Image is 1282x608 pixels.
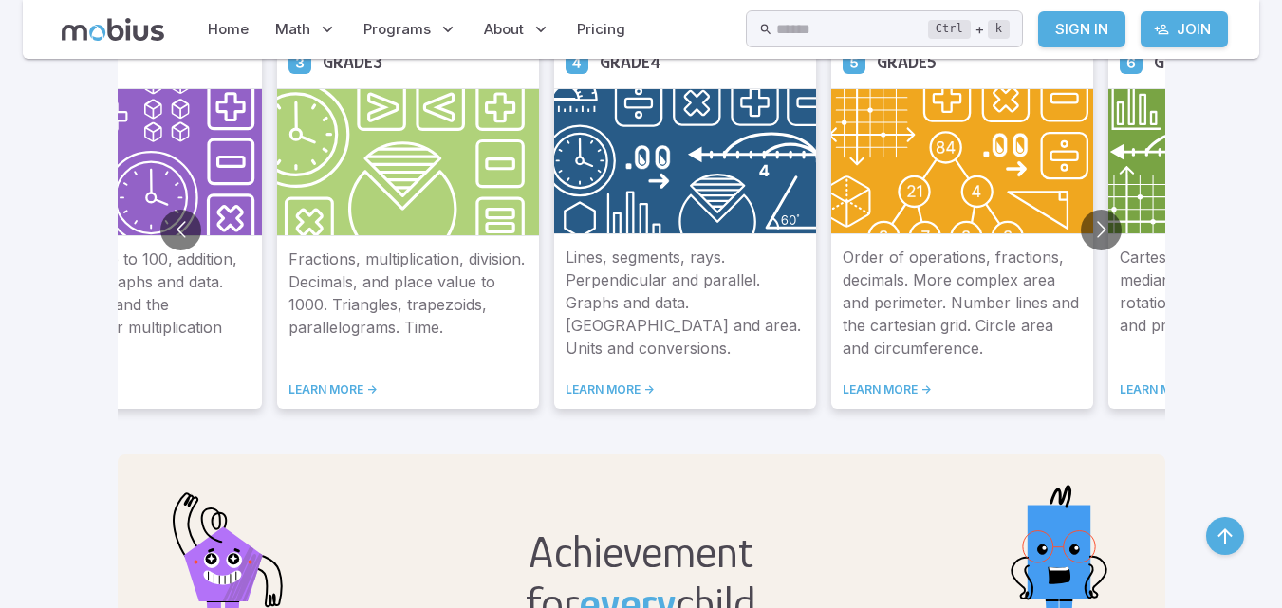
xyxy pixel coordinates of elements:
[877,47,937,77] h5: Grade 5
[566,246,805,359] p: Lines, segments, rays. Perpendicular and parallel. Graphs and data. [GEOGRAPHIC_DATA] and area. U...
[277,88,539,236] img: Grade 3
[11,382,251,397] a: LEARN MORE ->
[928,20,971,39] kbd: Ctrl
[1154,47,1216,77] h5: Grade 6
[526,526,756,578] h2: Achievement
[1120,50,1143,73] a: Grade 6
[554,88,816,234] img: Grade 4
[843,50,865,73] a: Grade 5
[988,20,1010,39] kbd: k
[275,19,310,40] span: Math
[566,50,588,73] a: Grade 4
[600,47,660,77] h5: Grade 4
[1081,210,1122,250] button: Go to next slide
[288,248,528,359] p: Fractions, multiplication, division. Decimals, and place value to 1000. Triangles, trapezoids, pa...
[1038,11,1125,47] a: Sign In
[202,8,254,51] a: Home
[843,246,1082,359] p: Order of operations, fractions, decimals. More complex area and perimeter. Number lines and the c...
[484,19,524,40] span: About
[566,382,805,397] a: LEARN MORE ->
[1141,11,1228,47] a: Join
[928,18,1010,41] div: +
[160,210,201,250] button: Go to previous slide
[288,382,528,397] a: LEARN MORE ->
[363,19,431,40] span: Programs
[288,50,311,73] a: Grade 3
[571,8,631,51] a: Pricing
[831,88,1093,234] img: Grade 5
[323,47,382,77] h5: Grade 3
[11,248,251,359] p: Place value up to 100, addition, subtraction, graphs and data. Skip counting and the foundations ...
[843,382,1082,397] a: LEARN MORE ->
